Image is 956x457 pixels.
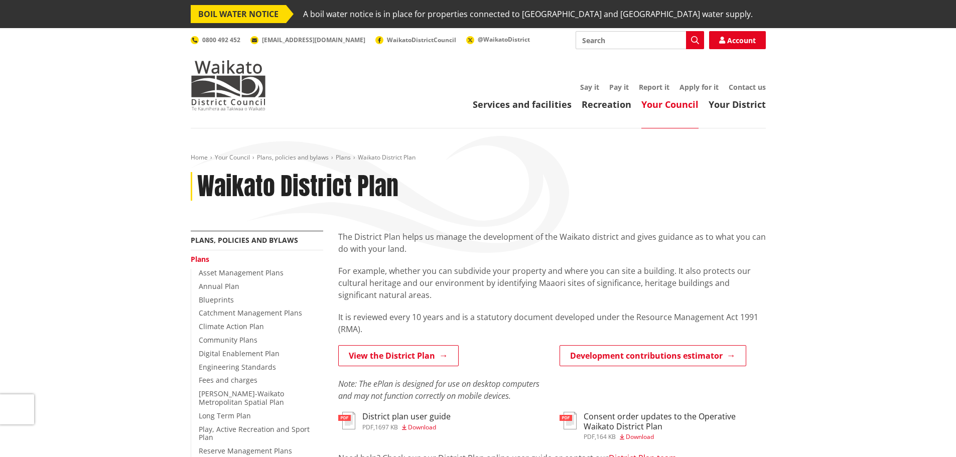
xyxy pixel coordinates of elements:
[584,432,595,441] span: pdf
[466,35,530,44] a: @WaikatoDistrict
[199,295,234,304] a: Blueprints
[584,434,766,440] div: ,
[336,153,351,162] a: Plans
[199,322,264,331] a: Climate Action Plan
[215,153,250,162] a: Your Council
[199,349,280,358] a: Digital Enablement Plan
[191,154,766,162] nav: breadcrumb
[709,98,766,110] a: Your District
[197,172,398,201] h1: Waikato District Plan
[362,412,451,421] h3: District plan user guide
[596,432,616,441] span: 164 KB
[338,412,355,429] img: document-pdf.svg
[473,98,572,110] a: Services and facilities
[191,153,208,162] a: Home
[199,411,251,420] a: Long Term Plan
[580,82,599,92] a: Say it
[199,446,292,455] a: Reserve Management Plans
[250,36,365,44] a: [EMAIL_ADDRESS][DOMAIN_NAME]
[358,153,416,162] span: Waikato District Plan
[199,335,257,345] a: Community Plans
[576,31,704,49] input: Search input
[609,82,629,92] a: Pay it
[408,423,436,431] span: Download
[338,345,459,366] a: View the District Plan
[338,231,766,255] p: The District Plan helps us manage the development of the Waikato district and gives guidance as t...
[199,375,257,385] a: Fees and charges
[191,254,209,264] a: Plans
[560,412,766,439] a: Consent order updates to the Operative Waikato District Plan pdf,164 KB Download
[362,424,451,430] div: ,
[199,362,276,372] a: Engineering Standards
[338,378,539,401] em: Note: The ePlan is designed for use on desktop computers and may not function correctly on mobile...
[709,31,766,49] a: Account
[191,60,266,110] img: Waikato District Council - Te Kaunihera aa Takiwaa o Waikato
[338,412,451,430] a: District plan user guide pdf,1697 KB Download
[202,36,240,44] span: 0800 492 452
[199,281,239,291] a: Annual Plan
[478,35,530,44] span: @WaikatoDistrict
[199,424,310,442] a: Play, Active Recreation and Sport Plan
[303,5,753,23] span: A boil water notice is in place for properties connected to [GEOGRAPHIC_DATA] and [GEOGRAPHIC_DAT...
[257,153,329,162] a: Plans, policies and bylaws
[199,268,284,277] a: Asset Management Plans
[560,345,746,366] a: Development contributions estimator
[338,311,766,335] p: It is reviewed every 10 years and is a statutory document developed under the Resource Management...
[199,308,302,318] a: Catchment Management Plans
[338,265,766,301] p: For example, whether you can subdivide your property and where you can site a building. It also p...
[191,235,298,245] a: Plans, policies and bylaws
[375,36,456,44] a: WaikatoDistrictCouncil
[262,36,365,44] span: [EMAIL_ADDRESS][DOMAIN_NAME]
[387,36,456,44] span: WaikatoDistrictCouncil
[199,389,284,407] a: [PERSON_NAME]-Waikato Metropolitan Spatial Plan
[362,423,373,431] span: pdf
[560,412,577,429] img: document-pdf.svg
[191,36,240,44] a: 0800 492 452
[191,5,286,23] span: BOIL WATER NOTICE
[641,98,699,110] a: Your Council
[639,82,669,92] a: Report it
[679,82,719,92] a: Apply for it
[582,98,631,110] a: Recreation
[729,82,766,92] a: Contact us
[626,432,654,441] span: Download
[375,423,398,431] span: 1697 KB
[584,412,766,431] h3: Consent order updates to the Operative Waikato District Plan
